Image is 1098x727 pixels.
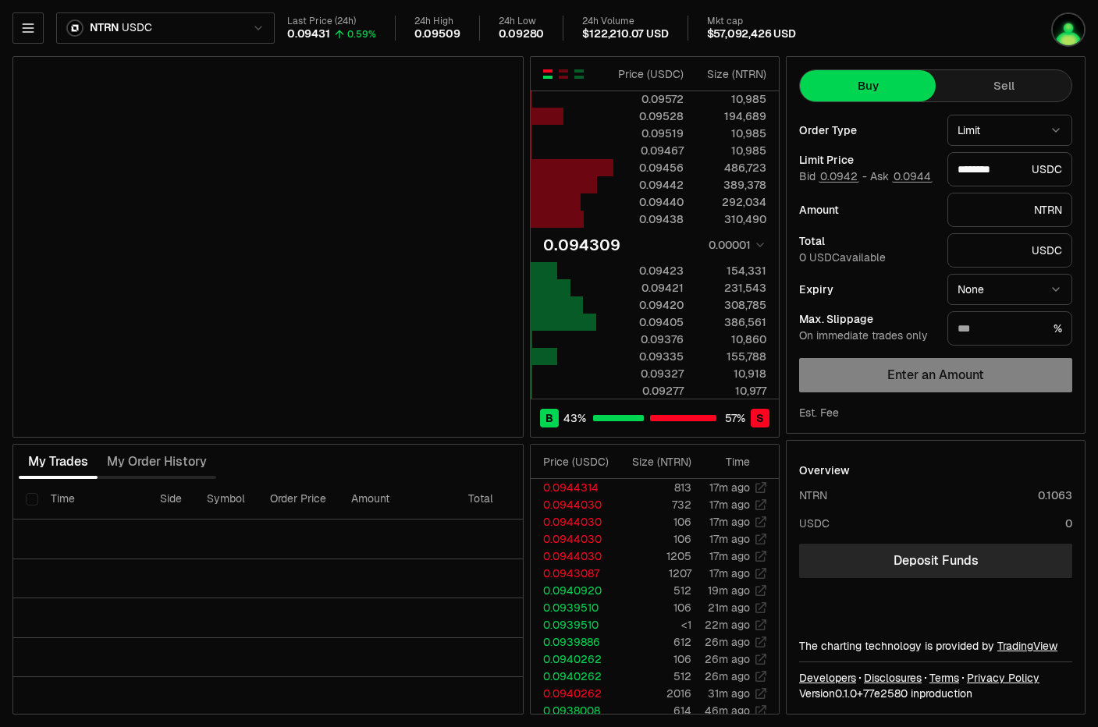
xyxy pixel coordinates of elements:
div: 0.094309 [543,234,620,256]
span: Ask [870,170,933,184]
div: Expiry [799,284,935,295]
span: S [756,410,764,426]
div: 231,543 [697,280,766,296]
time: 26m ago [705,669,750,683]
div: Time [705,454,750,470]
a: Deposit Funds [799,544,1072,578]
div: 194,689 [697,108,766,124]
span: 0 USDC available [799,250,886,264]
div: NTRN [947,193,1072,227]
div: Max. Slippage [799,314,935,324]
div: Est. Fee [799,405,839,420]
div: 24h High [414,16,460,27]
iframe: Financial Chart [13,57,523,437]
td: 0.0944030 [531,530,615,548]
th: Side [147,479,194,520]
div: Overview [799,463,850,478]
div: 0.09420 [614,297,684,313]
a: Privacy Policy [967,670,1039,686]
div: 0.09405 [614,314,684,330]
button: Buy [800,70,936,101]
td: 0.0939510 [531,599,615,616]
th: Symbol [194,479,258,520]
time: 17m ago [709,481,750,495]
time: 17m ago [709,549,750,563]
div: Version 0.1.0 + in production [799,686,1072,701]
td: 512 [615,668,692,685]
div: 0.09327 [614,366,684,381]
button: None [947,274,1072,305]
div: 486,723 [697,160,766,176]
a: Disclosures [864,670,922,686]
a: Terms [929,670,959,686]
div: Price ( USDC ) [543,454,614,470]
div: 10,985 [697,126,766,141]
div: Limit Price [799,154,935,165]
button: 0.0944 [892,170,933,183]
td: 813 [615,479,692,496]
td: 614 [615,702,692,719]
div: 0.09528 [614,108,684,124]
td: 0.0944030 [531,513,615,530]
div: Size ( NTRN ) [697,66,766,82]
div: 0.09280 [499,27,545,41]
td: 1207 [615,565,692,582]
td: 106 [615,651,692,668]
div: Order Type [799,125,935,136]
td: 0.0943087 [531,565,615,582]
td: 512 [615,582,692,599]
td: 0.0939886 [531,633,615,651]
div: 10,985 [697,143,766,158]
div: USDC [947,233,1072,268]
div: 0.09335 [614,349,684,364]
time: 26m ago [705,652,750,666]
th: Amount [339,479,456,520]
td: 106 [615,513,692,530]
div: 0.09440 [614,194,684,210]
button: Limit [947,115,1072,146]
div: 24h Volume [582,16,668,27]
button: 0.00001 [704,236,766,254]
div: USDC [947,152,1072,186]
div: USDC [799,516,830,531]
time: 22m ago [705,618,750,632]
time: 17m ago [709,566,750,580]
td: 0.0940262 [531,651,615,668]
div: Total [799,236,935,246]
span: 57 % [725,410,745,426]
div: 155,788 [697,349,766,364]
time: 17m ago [709,515,750,529]
span: 43 % [563,410,586,426]
th: Order Price [258,479,339,520]
div: 310,490 [697,211,766,227]
div: 0.1063 [1038,488,1072,503]
time: 17m ago [709,498,750,512]
td: 106 [615,530,692,548]
a: TradingView [997,639,1057,653]
div: 292,034 [697,194,766,210]
div: 0.09467 [614,143,684,158]
div: 0.09442 [614,177,684,193]
td: 0.0944030 [531,496,615,513]
img: Icare [1053,14,1084,45]
div: 386,561 [697,314,766,330]
span: B [545,410,553,426]
button: My Trades [19,446,98,477]
div: Amount [799,204,935,215]
span: Bid - [799,170,867,184]
button: Show Buy and Sell Orders [542,68,554,80]
div: 0.09509 [414,27,460,41]
td: 2016 [615,685,692,702]
div: 389,378 [697,177,766,193]
div: 154,331 [697,263,766,278]
td: 0.0938008 [531,702,615,719]
time: 46m ago [705,704,750,718]
button: Show Sell Orders Only [557,68,570,80]
img: NTRN Logo [68,21,82,35]
span: USDC [122,21,151,35]
div: NTRN [799,488,827,503]
td: 0.0944030 [531,548,615,565]
td: 0.0940262 [531,668,615,685]
div: The charting technology is provided by [799,638,1072,654]
div: Size ( NTRN ) [627,454,691,470]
